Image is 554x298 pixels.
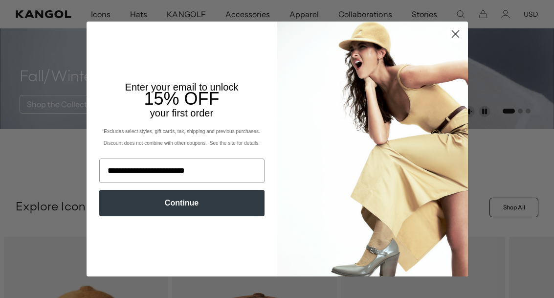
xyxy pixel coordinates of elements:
[447,25,464,43] button: Close dialog
[125,82,239,92] span: Enter your email to unlock
[99,159,265,183] input: Email
[102,129,261,146] span: *Excludes select styles, gift cards, tax, shipping and previous purchases. Discount does not comb...
[150,108,213,118] span: your first order
[144,89,219,109] span: 15% OFF
[277,22,468,276] img: 93be19ad-e773-4382-80b9-c9d740c9197f.jpeg
[99,190,265,216] button: Continue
